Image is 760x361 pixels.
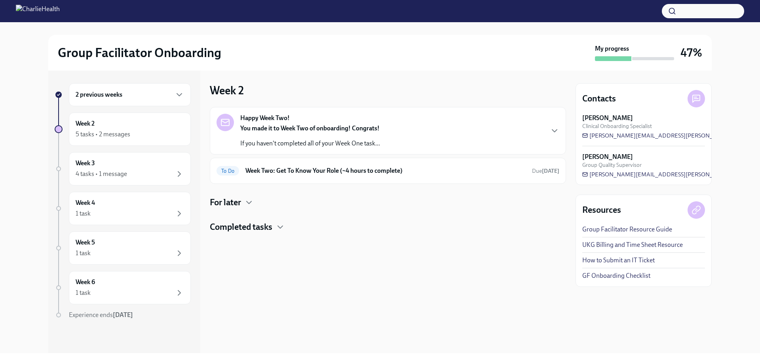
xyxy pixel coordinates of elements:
[55,113,191,146] a: Week 25 tasks • 2 messages
[582,204,621,216] h4: Resources
[76,90,122,99] h6: 2 previous weeks
[55,192,191,225] a: Week 41 task
[210,221,272,233] h4: Completed tasks
[210,221,566,233] div: Completed tasks
[582,241,683,249] a: UKG Billing and Time Sheet Resource
[240,114,290,122] strong: Happy Week Two!
[245,166,526,175] h6: Week Two: Get To Know Your Role (~4 hours to complete)
[582,271,650,280] a: GF Onboarding Checklist
[240,139,380,148] p: If you haven't completed all of your Week One task...
[595,44,629,53] strong: My progress
[582,93,616,105] h4: Contacts
[76,119,95,128] h6: Week 2
[210,83,244,97] h3: Week 2
[217,164,559,177] a: To DoWeek Two: Get To Know Your Role (~4 hours to complete)Due[DATE]
[76,170,127,178] div: 4 tasks • 1 message
[582,161,642,169] span: Group Quality Supervisor
[582,256,655,265] a: How to Submit an IT Ticket
[542,168,559,174] strong: [DATE]
[76,278,95,287] h6: Week 6
[113,311,133,319] strong: [DATE]
[680,46,702,60] h3: 47%
[76,130,130,139] div: 5 tasks • 2 messages
[76,159,95,168] h6: Week 3
[582,225,672,234] a: Group Facilitator Resource Guide
[210,197,566,208] div: For later
[55,231,191,265] a: Week 51 task
[58,45,221,61] h2: Group Facilitator Onboarding
[69,83,191,106] div: 2 previous weeks
[76,238,95,247] h6: Week 5
[55,152,191,185] a: Week 34 tasks • 1 message
[76,209,91,218] div: 1 task
[76,249,91,258] div: 1 task
[210,197,241,208] h4: For later
[532,167,559,175] span: September 22nd, 2025 10:00
[582,153,633,161] strong: [PERSON_NAME]
[76,199,95,207] h6: Week 4
[76,288,91,297] div: 1 task
[532,168,559,174] span: Due
[69,311,133,319] span: Experience ends
[217,168,239,174] span: To Do
[55,271,191,304] a: Week 61 task
[16,5,60,17] img: CharlieHealth
[240,124,380,132] strong: You made it to Week Two of onboarding! Congrats!
[582,114,633,122] strong: [PERSON_NAME]
[582,122,652,130] span: Clinical Onboarding Specialist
